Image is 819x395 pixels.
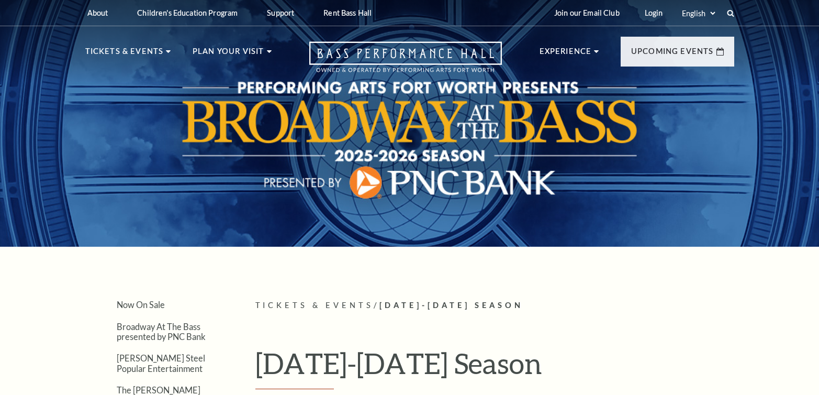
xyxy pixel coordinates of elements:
p: Rent Bass Hall [323,8,372,17]
p: Children's Education Program [137,8,238,17]
p: Tickets & Events [85,45,164,64]
p: Plan Your Visit [193,45,264,64]
p: Experience [540,45,592,64]
p: About [87,8,108,17]
h1: [DATE]-[DATE] Season [255,346,734,389]
a: Now On Sale [117,300,165,310]
p: Upcoming Events [631,45,714,64]
a: The [PERSON_NAME] [117,385,200,395]
select: Select: [680,8,717,18]
a: Broadway At The Bass presented by PNC Bank [117,322,206,342]
span: [DATE]-[DATE] Season [379,301,523,310]
a: [PERSON_NAME] Steel Popular Entertainment [117,353,205,373]
p: Support [267,8,294,17]
span: Tickets & Events [255,301,374,310]
p: / [255,299,734,312]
